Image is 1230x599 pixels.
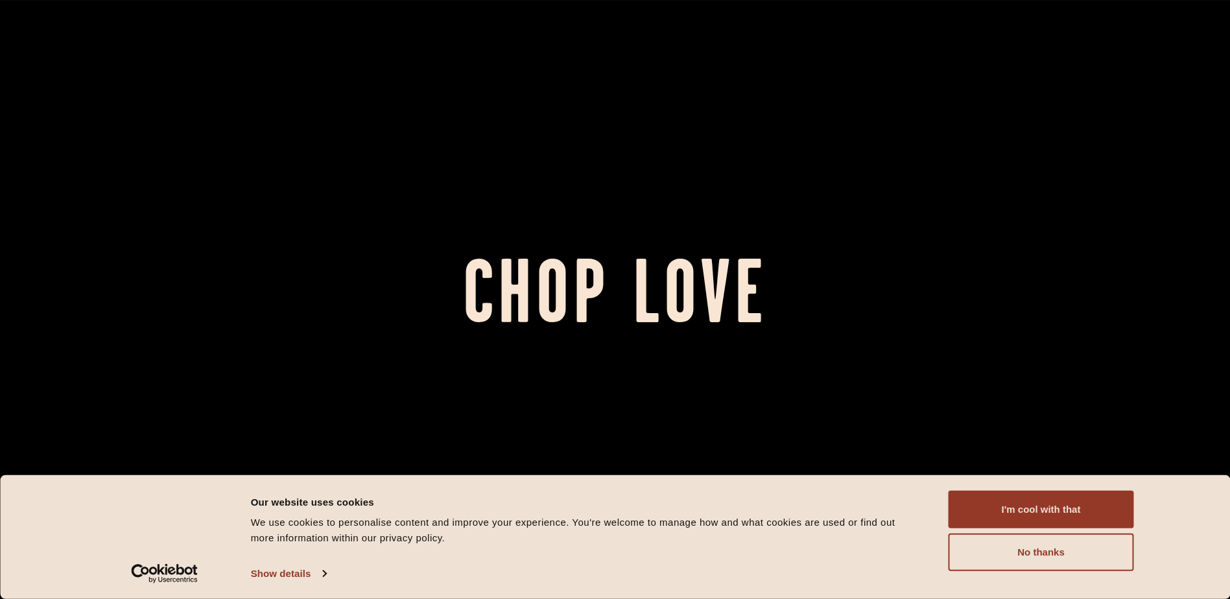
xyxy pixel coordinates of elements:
[251,564,326,583] a: Show details
[108,564,221,583] a: Usercentrics Cookiebot - opens in a new window
[251,494,919,510] div: Our website uses cookies
[251,515,919,546] div: We use cookies to personalise content and improve your experience. You're welcome to manage how a...
[949,491,1134,528] button: I'm cool with that
[949,534,1134,571] button: No thanks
